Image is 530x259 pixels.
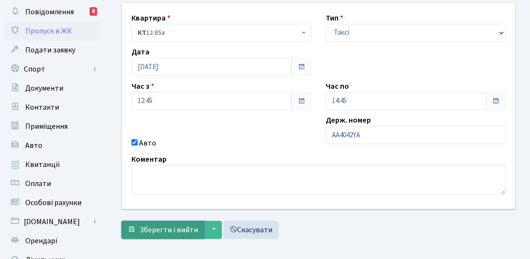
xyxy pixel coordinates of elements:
a: Орендарі [5,231,100,250]
a: Спорт [5,60,100,79]
span: Особові рахунки [25,197,81,208]
a: Квитанції [5,155,100,174]
a: Повідомлення8 [5,2,100,21]
span: Документи [25,83,63,93]
label: Авто [139,137,156,149]
label: Тип [326,12,343,24]
label: Час по [326,81,349,92]
a: Авто [5,136,100,155]
b: КТ [138,28,146,38]
a: [DOMAIN_NAME] [5,212,100,231]
span: Подати заявку [25,45,75,55]
span: Орендарі [25,236,57,246]
label: Квартира [131,12,170,24]
label: Дата [131,46,150,58]
a: Подати заявку [5,41,100,60]
span: Контакти [25,102,59,113]
label: Час з [131,81,154,92]
a: Пропуск в ЖК [5,21,100,41]
label: Держ. номер [326,114,371,126]
button: Зберегти і вийти [121,221,204,239]
span: Повідомлення [25,7,74,17]
span: Оплати [25,178,51,189]
span: Авто [25,140,42,151]
a: Скасувати [223,221,279,239]
input: AA0001AA [326,126,506,144]
span: <b>КТ</b>&nbsp;&nbsp;&nbsp;&nbsp;12-85а [138,28,300,38]
a: Контакти [5,98,100,117]
span: Зберегти і вийти [140,225,198,235]
a: Приміщення [5,117,100,136]
span: Пропуск в ЖК [25,26,72,36]
span: Квитанції [25,159,60,170]
span: Приміщення [25,121,68,132]
div: 8 [90,7,97,16]
a: Особові рахунки [5,193,100,212]
span: <b>КТ</b>&nbsp;&nbsp;&nbsp;&nbsp;12-85а [131,24,311,42]
a: Оплати [5,174,100,193]
a: Документи [5,79,100,98]
label: Коментар [131,154,167,165]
